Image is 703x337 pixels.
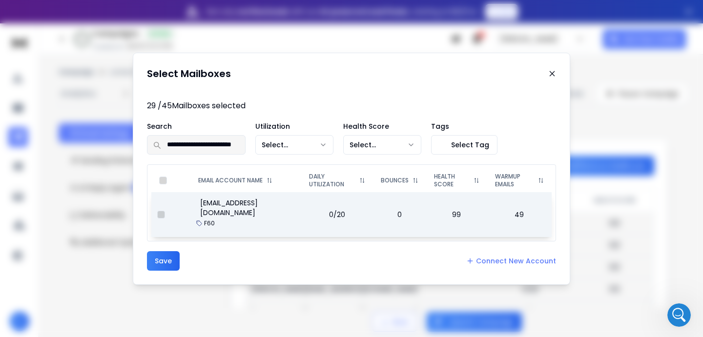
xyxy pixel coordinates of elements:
[381,177,409,184] p: BOUNCES
[8,73,187,112] div: Hussein says…
[667,303,691,327] iframe: Intercom live chat
[147,121,246,131] p: Search
[343,135,421,155] button: Select...
[8,112,160,259] div: Hi [PERSON_NAME],I looked into your other workspace and checked the campaign — it seems the sched...
[15,262,23,270] button: Emoji picker
[204,219,215,227] p: F60
[198,177,293,184] div: EMAIL ACCOUNT NAME
[466,256,556,266] a: Connect New Account
[47,5,111,12] h1: [PERSON_NAME]
[147,67,231,80] h1: Select Mailboxes
[495,173,535,188] p: WARMUP EMAILS
[46,262,54,270] button: Upload attachment
[117,57,180,67] div: is not with zapmai
[35,73,187,104] div: i have remvoed the zapmail once i have
[109,51,187,73] div: is not with zapmai
[343,121,421,131] p: Health Score
[487,192,552,237] td: 49
[31,262,39,270] button: Gif picker
[147,100,556,112] p: 29 / 45 Mailboxes selected
[434,173,469,188] p: HEALTH SCORE
[431,121,497,131] p: Tags
[8,241,187,258] textarea: Message…
[6,4,25,22] button: go back
[301,192,373,237] td: 0/20
[170,4,189,22] button: Home
[28,5,43,21] img: Profile image for Raj
[379,210,420,219] p: 0
[47,12,117,22] p: Active in the last 15m
[309,173,356,188] p: DAILY UTILIZATION
[43,79,180,98] div: i have remvoed the zapmail once i have
[255,135,333,155] button: Select...
[255,121,333,131] p: Utilization
[16,132,152,199] div: I looked into your other workspace and checked the campaign — it seems the schedule you set for i...
[426,192,487,237] td: 99
[431,135,497,155] button: Select Tag
[200,198,295,218] p: [EMAIL_ADDRESS][DOMAIN_NAME]
[167,258,183,274] button: Send a message…
[16,118,152,128] div: Hi [PERSON_NAME],
[8,112,187,277] div: Raj says…
[8,51,187,74] div: Hussein says…
[147,251,180,271] button: Save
